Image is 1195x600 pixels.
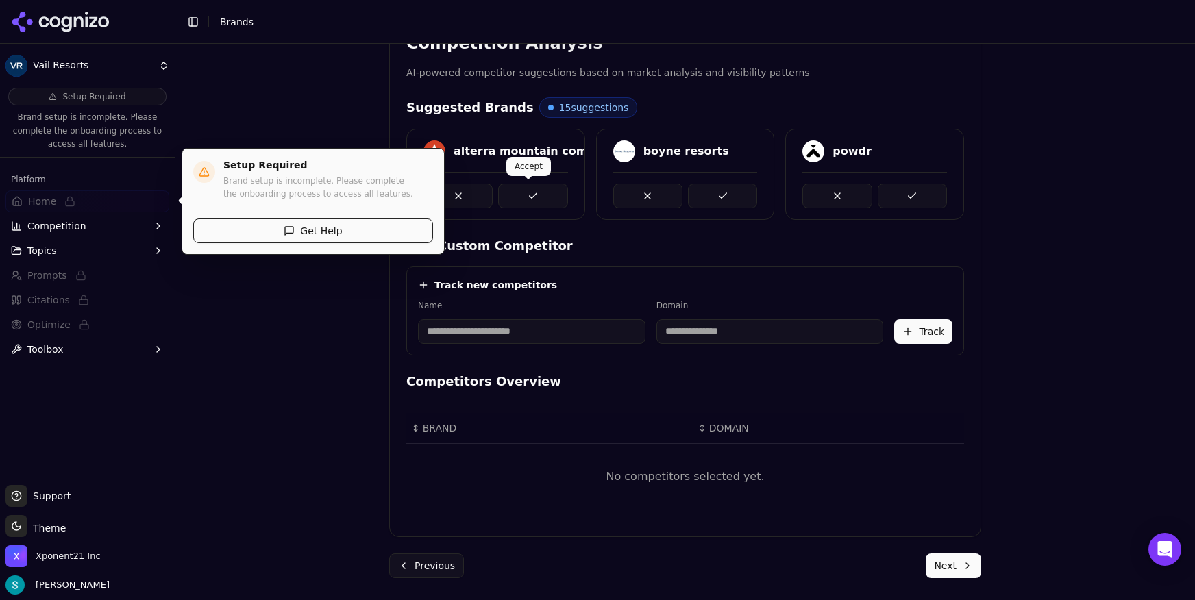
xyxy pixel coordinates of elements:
[389,553,464,578] button: Previous
[27,342,64,356] span: Toolbox
[643,143,729,160] div: boyne resorts
[406,413,964,510] div: Data table
[656,300,884,311] label: Domain
[8,111,167,151] p: Brand setup is incomplete. Please complete the onboarding process to access all features.
[613,140,635,162] img: boyne resorts
[894,319,952,344] button: Track
[693,413,813,444] th: DOMAIN
[926,553,981,578] button: Next
[5,575,25,595] img: Sam Volante
[27,489,71,503] span: Support
[28,195,56,208] span: Home
[515,161,543,172] p: Accept
[406,413,693,444] th: BRAND
[406,443,964,509] td: No competitors selected yet.
[220,15,254,29] nav: breadcrumb
[5,338,169,360] button: Toolbox
[406,98,534,117] h4: Suggested Brands
[5,168,169,190] div: Platform
[454,143,617,160] div: alterra mountain company
[406,65,964,81] p: AI-powered competitor suggestions based on market analysis and visibility patterns
[559,101,629,114] span: 15 suggestions
[5,545,101,567] button: Open organization switcher
[30,579,110,591] span: [PERSON_NAME]
[27,219,86,233] span: Competition
[709,421,749,435] span: DOMAIN
[423,140,445,162] img: alterra mountain company
[220,16,254,27] span: Brands
[5,240,169,262] button: Topics
[5,575,110,595] button: Open user button
[5,545,27,567] img: Xponent21 Inc
[5,215,169,237] button: Competition
[406,372,964,391] h4: Competitors Overview
[418,300,645,311] label: Name
[27,318,71,332] span: Optimize
[27,268,67,282] span: Prompts
[434,278,557,292] h4: Track new competitors
[802,140,824,162] img: powdr
[423,421,457,435] span: BRAND
[412,421,687,435] div: ↕BRAND
[193,218,433,243] button: Get Help
[1148,533,1181,566] div: Open Intercom Messenger
[5,55,27,77] img: Vail Resorts
[27,293,70,307] span: Citations
[833,143,872,160] div: powdr
[27,523,66,534] span: Theme
[27,244,57,258] span: Topics
[223,175,433,201] p: Brand setup is incomplete. Please complete the onboarding process to access all features.
[62,91,125,102] span: Setup Required
[36,550,101,562] span: Xponent21 Inc
[223,160,433,172] h4: Setup Required
[33,60,153,72] span: Vail Resorts
[698,421,808,435] div: ↕DOMAIN
[406,236,964,255] h4: Add Custom Competitor
[300,224,342,238] span: Get Help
